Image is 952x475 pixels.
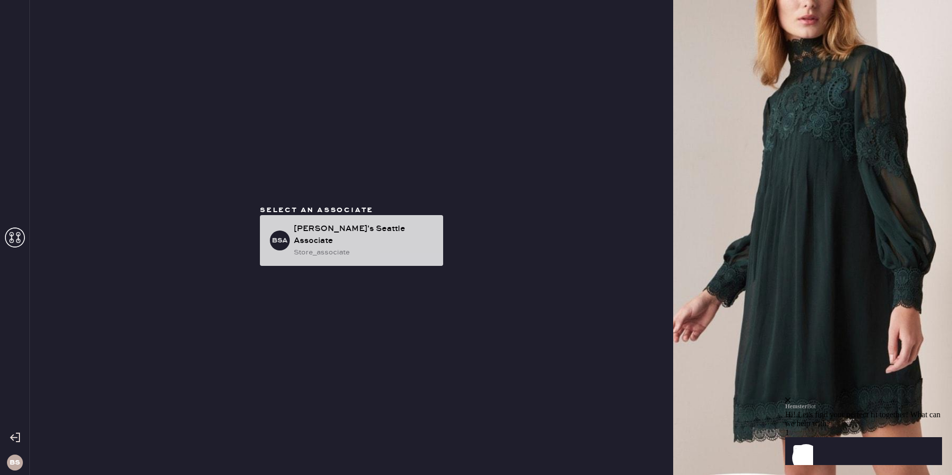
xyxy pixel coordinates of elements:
div: store_associate [294,247,435,258]
span: Select an associate [260,206,373,215]
div: [PERSON_NAME]'s Seattle Associate [294,223,435,247]
h3: BSA [272,237,288,244]
h3: BS [9,459,20,466]
iframe: Front Chat [785,337,950,473]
